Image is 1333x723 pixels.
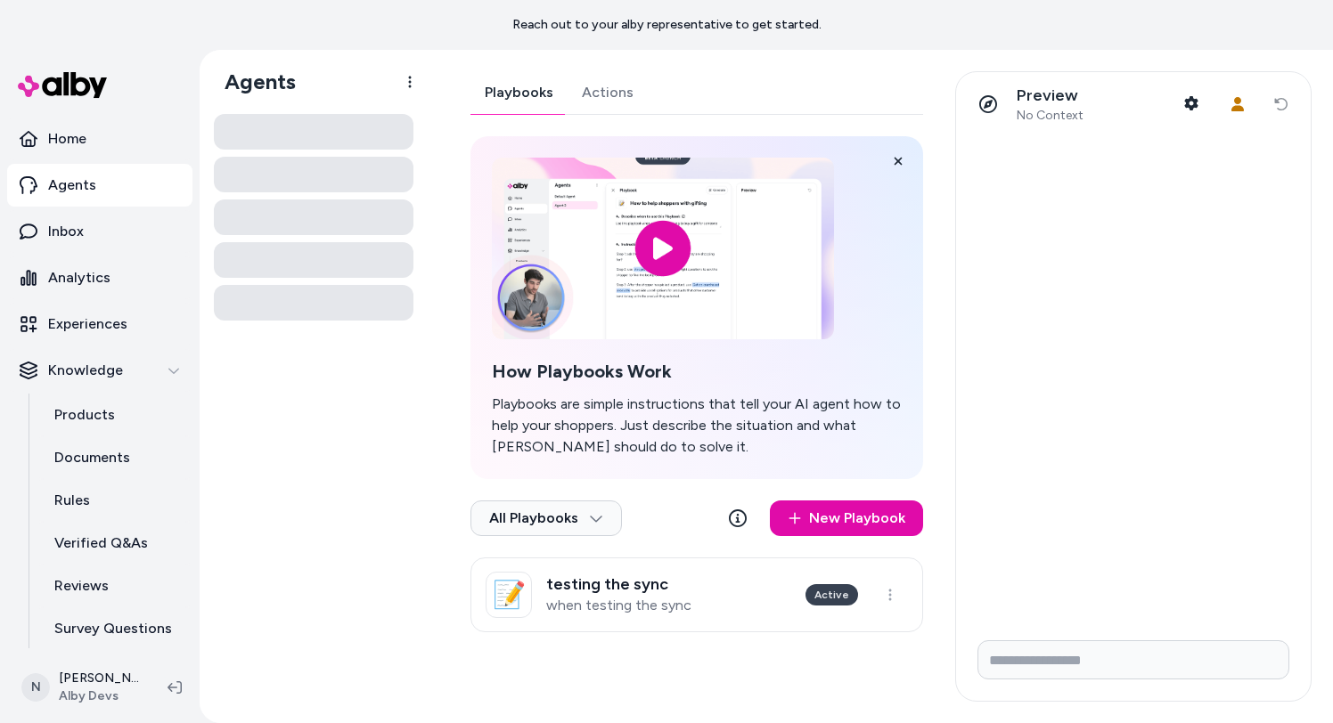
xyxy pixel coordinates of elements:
p: Experiences [48,313,127,335]
p: Preview [1017,85,1084,106]
p: Reviews [54,575,109,597]
a: Reviews [37,565,192,607]
p: Playbooks are simple instructions that tell your AI agent how to help your shoppers. Just describ... [492,394,902,458]
p: when testing the sync [546,597,691,614]
a: Documents [37,436,192,479]
p: Analytics [48,267,110,288]
p: Rules [54,490,90,511]
p: Agents [48,175,96,196]
p: Knowledge [48,360,123,381]
h1: Agents [210,69,296,95]
span: Alby Devs [59,687,139,705]
a: Playbooks [470,71,568,114]
p: Verified Q&As [54,532,148,554]
img: alby Logo [18,72,107,98]
a: Analytics [7,256,192,299]
p: Documents [54,447,130,468]
a: New Playbook [770,500,923,536]
p: [PERSON_NAME] [59,670,139,687]
a: Home [7,118,192,160]
p: Survey Questions [54,618,172,639]
button: All Playbooks [470,500,622,536]
span: All Playbooks [489,509,603,527]
a: Agents [7,164,192,207]
p: Inbox [48,221,84,242]
a: Verified Q&As [37,522,192,565]
h2: How Playbooks Work [492,361,902,383]
p: Reach out to your alby representative to get started. [512,16,822,34]
button: N[PERSON_NAME]Alby Devs [11,659,153,716]
p: Home [48,128,86,150]
p: Products [54,404,115,426]
div: Active [806,584,858,605]
button: Knowledge [7,349,192,392]
a: Survey Questions [37,607,192,650]
a: Products [37,394,192,436]
div: 📝 [486,572,532,618]
a: Rules [37,479,192,522]
span: N [21,673,50,702]
a: Inbox [7,210,192,253]
a: 📝testing the syncwhen testing the syncActive [470,557,923,632]
h3: testing the sync [546,575,691,593]
a: Actions [568,71,648,114]
a: Experiences [7,303,192,345]
span: No Context [1017,108,1084,124]
input: Write your prompt here [977,640,1289,679]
